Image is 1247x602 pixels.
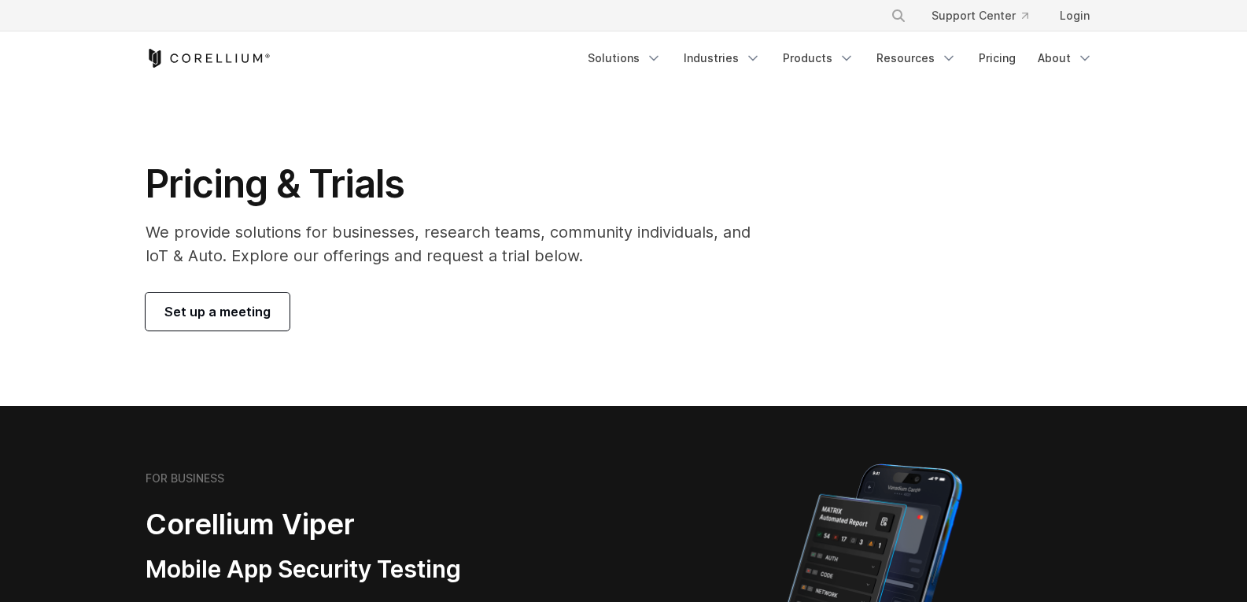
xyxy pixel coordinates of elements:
a: Pricing [969,44,1025,72]
a: Support Center [919,2,1041,30]
a: Corellium Home [146,49,271,68]
div: Navigation Menu [872,2,1102,30]
h1: Pricing & Trials [146,161,773,208]
h2: Corellium Viper [146,507,548,542]
a: Resources [867,44,966,72]
a: Products [773,44,864,72]
p: We provide solutions for businesses, research teams, community individuals, and IoT & Auto. Explo... [146,220,773,268]
div: Navigation Menu [578,44,1102,72]
a: Set up a meeting [146,293,290,331]
a: About [1028,44,1102,72]
a: Solutions [578,44,671,72]
h6: FOR BUSINESS [146,471,224,486]
span: Set up a meeting [164,302,271,321]
a: Industries [674,44,770,72]
h3: Mobile App Security Testing [146,555,548,585]
a: Login [1047,2,1102,30]
button: Search [884,2,913,30]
